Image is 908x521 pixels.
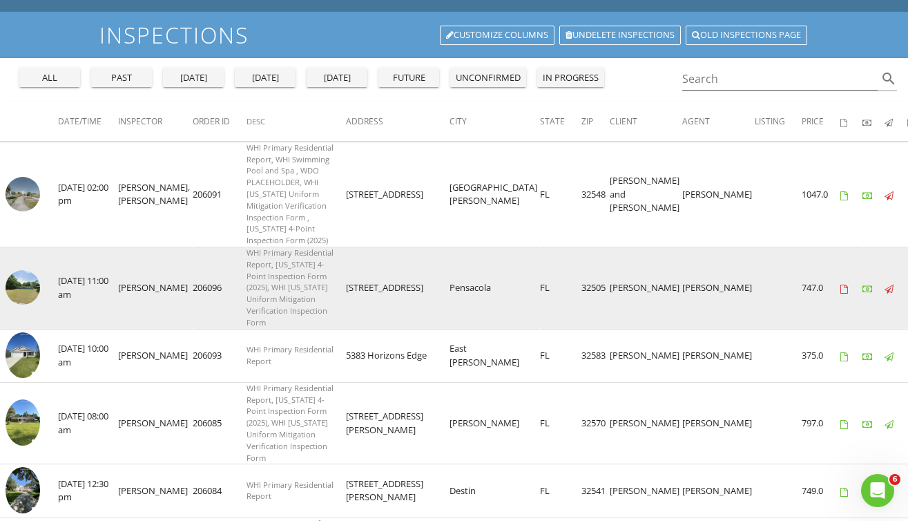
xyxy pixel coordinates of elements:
img: streetview [6,270,40,305]
span: Price [802,115,824,127]
img: streetview [6,177,40,211]
th: Listing: Not sorted. [755,102,802,141]
td: [STREET_ADDRESS][PERSON_NAME] [346,382,450,464]
td: [PERSON_NAME] [450,382,540,464]
td: [GEOGRAPHIC_DATA][PERSON_NAME] [450,142,540,247]
th: Price: Not sorted. [802,102,840,141]
th: City: Not sorted. [450,102,540,141]
a: Customize Columns [440,26,554,45]
div: future [384,71,434,85]
span: WHI Primary Residential Report, [US_STATE] 4-Point Inspection Form (2025), WHI [US_STATE] Uniform... [247,247,334,328]
div: [DATE] [240,71,290,85]
td: 32583 [581,329,610,382]
td: Pensacola [450,247,540,330]
td: East [PERSON_NAME] [450,329,540,382]
span: WHI Primary Residential Report, [US_STATE] 4-Point Inspection Form (2025), WHI [US_STATE] Uniform... [247,383,334,463]
button: past [91,68,152,87]
a: Old inspections page [686,26,807,45]
td: [PERSON_NAME] and [PERSON_NAME] [610,142,682,247]
td: [PERSON_NAME] [118,464,193,518]
button: [DATE] [235,68,296,87]
td: [PERSON_NAME] [118,247,193,330]
td: [PERSON_NAME] [682,382,755,464]
th: Agreements signed: Not sorted. [840,102,862,141]
th: Client: Not sorted. [610,102,682,141]
div: past [97,71,146,85]
td: 206093 [193,329,247,382]
td: FL [540,329,581,382]
span: 6 [889,474,900,485]
input: Search [682,68,878,91]
td: FL [540,464,581,518]
td: 32570 [581,382,610,464]
span: Address [346,115,383,127]
th: Zip: Not sorted. [581,102,610,141]
a: Undelete inspections [559,26,681,45]
img: 9348307%2Fcover_photos%2FnrDs6FC8DdQDmZhSpn9C%2Fsmall.jpeg [6,332,40,379]
td: [PERSON_NAME] [118,382,193,464]
div: [DATE] [168,71,218,85]
span: Agent [682,115,710,127]
th: Order ID: Not sorted. [193,102,247,141]
td: [DATE] 08:00 am [58,382,118,464]
td: [PERSON_NAME] [610,247,682,330]
th: State: Not sorted. [540,102,581,141]
td: 1047.0 [802,142,840,247]
td: 32505 [581,247,610,330]
button: [DATE] [163,68,224,87]
th: Published: Not sorted. [885,102,907,141]
th: Desc: Not sorted. [247,102,346,141]
td: [STREET_ADDRESS] [346,142,450,247]
td: [PERSON_NAME] [610,382,682,464]
th: Paid: Not sorted. [862,102,885,141]
td: [PERSON_NAME] [118,329,193,382]
td: 749.0 [802,464,840,518]
td: [PERSON_NAME] [682,247,755,330]
td: FL [540,382,581,464]
td: 206085 [193,382,247,464]
td: 32541 [581,464,610,518]
button: in progress [537,68,604,87]
span: Date/Time [58,115,102,127]
td: [DATE] 02:00 pm [58,142,118,247]
td: FL [540,247,581,330]
td: [PERSON_NAME] [610,464,682,518]
div: in progress [543,71,599,85]
button: all [19,68,80,87]
th: Agent: Not sorted. [682,102,755,141]
th: Inspector: Not sorted. [118,102,193,141]
span: Client [610,115,637,127]
button: future [378,68,439,87]
td: [PERSON_NAME] [682,464,755,518]
img: 9319681%2Fcover_photos%2FJKPZjqzbPzTMC8DObtW0%2Fsmall.jpeg [6,399,40,446]
div: [DATE] [312,71,362,85]
td: [DATE] 11:00 am [58,247,118,330]
span: Desc [247,116,265,126]
th: Address: Not sorted. [346,102,450,141]
th: Date/Time: Not sorted. [58,102,118,141]
h1: Inspections [99,23,808,47]
td: 206091 [193,142,247,247]
span: WHI Primary Residential Report, WHI Swimming Pool and Spa , WDO PLACEHOLDER, WHI [US_STATE] Unifo... [247,142,334,245]
span: Zip [581,115,593,127]
div: all [25,71,75,85]
td: [STREET_ADDRESS][PERSON_NAME] [346,464,450,518]
td: [PERSON_NAME], [PERSON_NAME] [118,142,193,247]
img: 9314847%2Fcover_photos%2Fs8rYMMWbQUnw486vHGf5%2Fsmall.jpeg [6,467,40,513]
span: Listing [755,115,785,127]
span: City [450,115,467,127]
td: 206084 [193,464,247,518]
td: FL [540,142,581,247]
td: [PERSON_NAME] [682,329,755,382]
span: Order ID [193,115,230,127]
iframe: Intercom live chat [861,474,894,507]
td: 375.0 [802,329,840,382]
td: 32548 [581,142,610,247]
span: WHI Primary Residential Report [247,480,334,502]
span: State [540,115,565,127]
td: [PERSON_NAME] [610,329,682,382]
td: [DATE] 10:00 am [58,329,118,382]
td: 5383 Horizons Edge [346,329,450,382]
button: unconfirmed [450,68,526,87]
td: [STREET_ADDRESS] [346,247,450,330]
